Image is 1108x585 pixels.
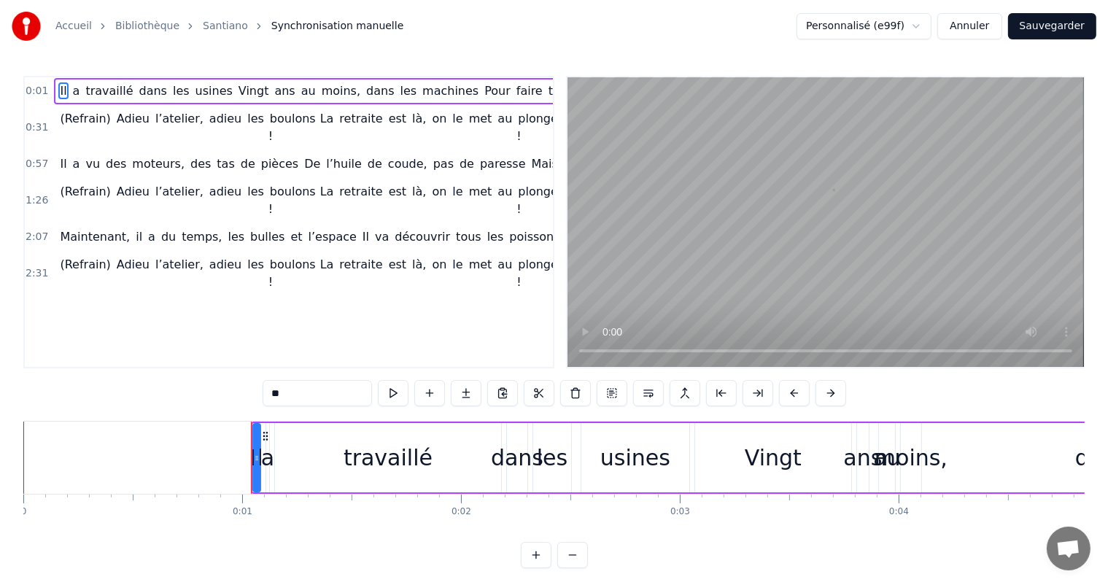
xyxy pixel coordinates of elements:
span: temps, [180,228,223,245]
div: a [261,441,274,474]
div: 0 [21,506,27,518]
span: des [189,155,212,172]
span: le [451,110,464,127]
span: coude, [387,155,429,172]
div: ans [844,441,883,474]
span: 1:26 [26,193,48,208]
span: pas [432,155,455,172]
span: de [366,155,384,172]
span: va [373,228,390,245]
span: Adieu [115,256,151,273]
span: Vingt [237,82,271,99]
a: Accueil [55,19,92,34]
span: adieu [208,110,243,127]
div: travaillé [344,441,433,474]
span: (Refrain) [58,256,112,273]
nav: breadcrumb [55,19,403,34]
span: pièces [260,155,300,172]
span: au [300,82,317,99]
span: vu [84,155,101,172]
span: l’atelier, [154,110,205,127]
div: 0:02 [452,506,471,518]
span: tas [215,155,236,172]
span: de [239,155,257,172]
span: moins, [320,82,362,99]
span: les [171,82,191,99]
span: 0:01 [26,84,48,98]
span: l’espace [307,228,358,245]
span: dans [138,82,168,99]
span: poissons [508,228,561,245]
span: au [496,256,514,273]
span: les [227,228,247,245]
div: Vingt [745,441,802,474]
span: plongeon ! [516,183,572,217]
span: le [451,183,464,200]
div: 0:04 [889,506,909,518]
span: retraite [338,256,384,273]
span: faire [515,82,544,99]
span: les [246,183,266,200]
span: boulons ! [268,256,316,290]
span: là, [411,183,427,200]
span: boulons ! [268,110,316,144]
span: le [451,256,464,273]
div: usines [600,441,670,474]
span: dans [365,82,395,99]
div: dans [491,441,543,474]
div: moins, [875,441,948,474]
span: là, [411,110,427,127]
span: on [431,256,449,273]
span: La [319,110,336,127]
span: a [147,228,157,245]
span: (Refrain) [58,110,112,127]
span: Mais [530,155,559,172]
span: Il [58,155,68,172]
span: Adieu [115,183,151,200]
span: des [104,155,128,172]
span: Il [361,228,371,245]
span: plongeon ! [516,110,572,144]
span: a [71,155,82,172]
span: bulles [249,228,286,245]
span: met [468,110,494,127]
span: boulons ! [268,183,316,217]
span: 0:57 [26,157,48,171]
span: là, [411,256,427,273]
span: met [468,256,494,273]
button: Annuler [937,13,1002,39]
span: machines [421,82,480,99]
span: au [496,110,514,127]
span: Pour [483,82,512,99]
span: du [160,228,177,245]
span: retraite [338,110,384,127]
span: paresse [479,155,527,172]
a: Santiano [203,19,248,34]
a: Bibliothèque [115,19,179,34]
span: Adieu [115,110,151,127]
span: de [458,155,476,172]
span: les [399,82,419,99]
span: plongeon ! [516,256,572,290]
span: Il [58,82,68,99]
div: les [537,441,567,474]
span: on [431,110,449,127]
span: tourner [547,82,593,99]
span: ans [273,82,296,99]
div: 0:03 [670,506,690,518]
span: 2:31 [26,266,48,281]
span: est [387,183,408,200]
div: Ouvrir le chat [1047,527,1090,570]
span: les [486,228,505,245]
span: les [246,110,266,127]
span: retraite [338,183,384,200]
span: on [431,183,449,200]
span: (Refrain) [58,183,112,200]
span: 0:31 [26,120,48,135]
div: 0:01 [233,506,252,518]
span: il [134,228,144,245]
span: travaillé [84,82,134,99]
div: au [873,441,900,474]
span: a [71,82,82,99]
span: adieu [208,256,243,273]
